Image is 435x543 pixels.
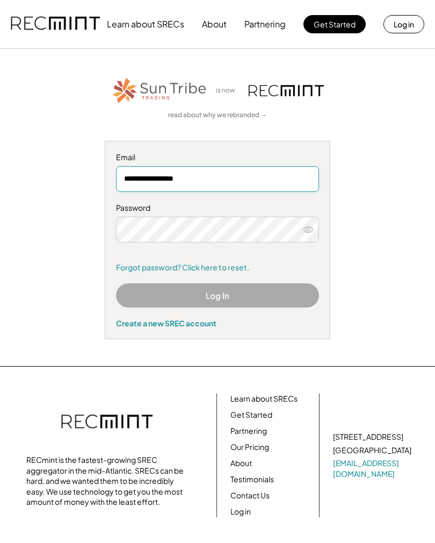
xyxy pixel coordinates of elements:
button: Learn about SRECs [107,13,184,35]
button: Partnering [244,13,286,35]
div: is now [213,86,243,95]
div: Email [116,152,319,163]
img: STT_Horizontal_Logo%2B-%2BColor.png [111,76,208,105]
div: RECmint is the fastest-growing SREC aggregator in the mid-Atlantic. SRECs can be hard, and we wan... [26,455,187,508]
a: Partnering [230,426,267,437]
img: recmint-logotype%403x.png [61,404,153,441]
a: Testimonials [230,474,274,485]
a: Log in [230,506,251,517]
a: Learn about SRECs [230,394,298,404]
div: [STREET_ADDRESS] [333,432,403,442]
button: Log in [383,15,424,33]
a: Contact Us [230,490,270,501]
div: [GEOGRAPHIC_DATA] [333,445,411,456]
a: Our Pricing [230,442,269,453]
a: read about why we rebranded → [168,111,267,120]
div: Create a new SREC account [116,318,319,328]
a: [EMAIL_ADDRESS][DOMAIN_NAME] [333,458,414,479]
a: Forgot password? Click here to reset. [116,262,319,273]
button: Log In [116,283,319,308]
div: Password [116,203,319,213]
a: Get Started [230,410,272,420]
button: Get Started [303,15,366,33]
img: recmint-logotype%403x.png [249,85,324,96]
a: About [230,458,252,469]
img: recmint-logotype%403x.png [11,6,100,42]
button: About [202,13,227,35]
